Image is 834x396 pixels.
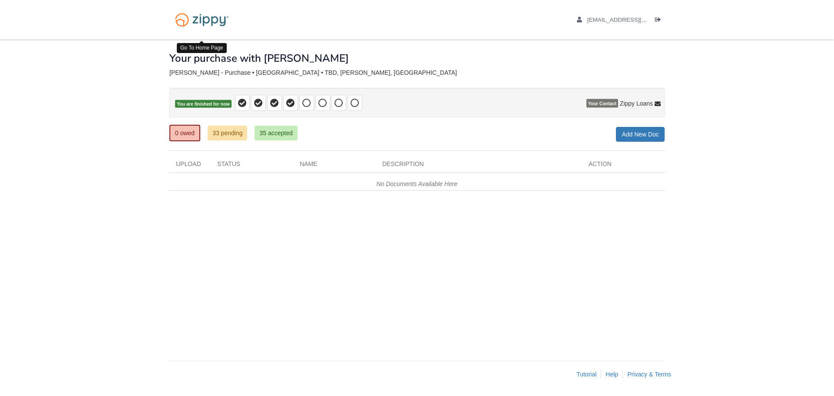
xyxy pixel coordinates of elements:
[293,160,376,173] div: Name
[586,99,618,108] span: Your Contact
[655,17,665,25] a: Log out
[169,9,234,31] img: Logo
[169,125,200,141] a: 0 owed
[627,371,671,378] a: Privacy & Terms
[606,371,618,378] a: Help
[211,160,293,173] div: Status
[376,160,582,173] div: Description
[169,53,349,64] h1: Your purchase with [PERSON_NAME]
[587,17,687,23] span: ajakkcarr@gmail.com
[208,126,247,140] a: 33 pending
[175,100,232,108] span: You are finished for now
[577,17,687,25] a: edit profile
[255,126,297,140] a: 35 accepted
[620,99,653,108] span: Zippy Loans
[169,69,665,77] div: [PERSON_NAME] - Purchase • [GEOGRAPHIC_DATA] • TBD, [PERSON_NAME], [GEOGRAPHIC_DATA]
[576,371,596,378] a: Tutorial
[616,127,665,142] a: Add New Doc
[177,43,227,53] div: Go To Home Page
[582,160,665,173] div: Action
[169,160,211,173] div: Upload
[377,180,458,187] em: No Documents Available Here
